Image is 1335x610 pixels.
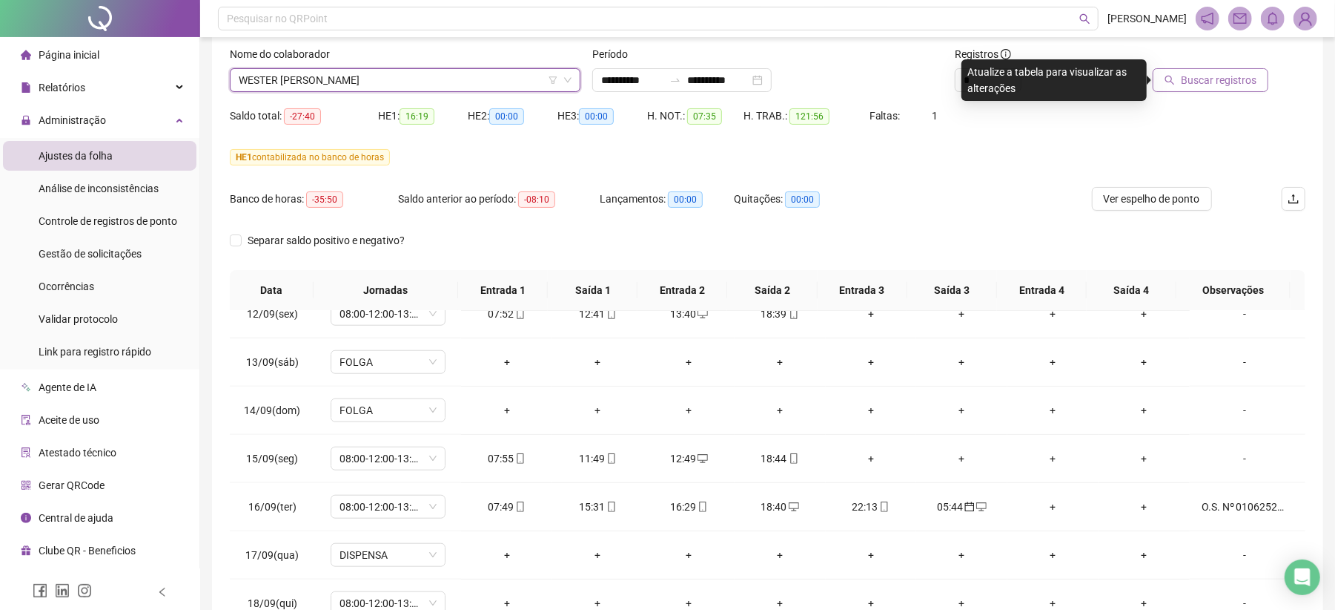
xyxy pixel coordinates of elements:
span: info-circle [21,513,31,523]
label: Nome do colaborador [230,46,339,62]
th: Observações [1176,270,1291,311]
span: -08:10 [518,191,555,208]
div: + [473,402,540,419]
span: -35:50 [306,191,343,208]
span: Link para registro rápido [39,346,151,358]
div: Saldo anterior ao período: [398,191,600,208]
div: + [1019,450,1087,467]
th: Jornadas [314,270,458,311]
span: lock [21,115,31,125]
div: 11:49 [564,450,632,467]
span: 08:00-12:00-13:12-18:00 [339,303,437,325]
span: Observações [1188,282,1279,298]
span: home [21,50,31,60]
div: + [655,402,723,419]
th: Saída 2 [727,270,817,311]
div: + [564,354,632,370]
span: mobile [878,502,890,512]
span: 00:00 [668,191,703,208]
th: Entrada 3 [818,270,907,311]
div: 07:55 [473,450,540,467]
span: Validar protocolo [39,313,118,325]
div: 22:13 [838,499,905,515]
span: Ocorrências [39,281,94,292]
div: 05:44 [928,499,996,515]
div: - [1202,450,1289,467]
span: Página inicial [39,49,99,61]
span: down [563,76,572,85]
div: O.S. Nº 010625259165236116 [1202,499,1289,515]
th: Entrada 2 [637,270,727,311]
div: + [746,354,814,370]
div: + [1019,499,1087,515]
div: + [928,306,996,322]
span: WESTER GABRIEL SANTOS DE LIMA [239,69,572,91]
span: Atestado técnico [39,447,116,459]
span: 12/09(sex) [247,308,298,320]
span: to [669,74,681,86]
span: info-circle [1001,49,1011,59]
div: + [746,402,814,419]
div: - [1202,547,1289,563]
div: Lançamentos: [600,191,734,208]
span: 13/09(sáb) [246,356,299,368]
div: + [1019,402,1087,419]
span: mobile [605,453,617,464]
div: 15:31 [564,499,632,515]
span: 16:19 [400,108,434,125]
span: 08:00-12:00-13:12-18:00 [339,496,437,518]
div: + [1110,402,1178,419]
span: FOLGA [339,351,437,373]
span: filter [549,76,557,85]
div: + [928,402,996,419]
span: 14/09(dom) [244,404,300,416]
span: notification [1201,12,1214,25]
span: mobile [787,453,799,464]
div: H. NOT.: [647,108,743,125]
div: + [838,306,905,322]
span: qrcode [21,480,31,491]
span: gift [21,545,31,556]
span: Gerar QRCode [39,479,105,491]
div: Atualize a tabela para visualizar as alterações [961,59,1147,101]
button: Ver espelho de ponto [1092,187,1212,211]
th: Data [230,270,314,311]
div: - [1202,402,1289,419]
div: + [1110,547,1178,563]
div: + [838,402,905,419]
th: Saída 3 [907,270,997,311]
span: 16/09(ter) [248,501,297,513]
th: Saída 4 [1087,270,1176,311]
span: upload [1288,193,1299,205]
img: 77026 [1294,7,1316,30]
span: mobile [514,502,526,512]
div: + [928,354,996,370]
span: 00:00 [489,108,524,125]
th: Entrada 4 [997,270,1087,311]
span: search [1165,75,1175,85]
div: + [1019,547,1087,563]
div: + [928,547,996,563]
span: 15/09(seg) [246,453,298,465]
span: Análise de inconsistências [39,183,159,194]
span: Faltas: [869,110,903,122]
div: + [1110,499,1178,515]
span: search [1079,13,1090,24]
th: Saída 1 [548,270,637,311]
span: mobile [696,502,708,512]
div: + [564,547,632,563]
span: mobile [605,309,617,319]
div: 07:49 [473,499,540,515]
div: + [1019,306,1087,322]
span: Ajustes da folha [39,150,113,162]
span: Central de ajuda [39,512,113,524]
div: + [746,547,814,563]
span: instagram [77,583,92,598]
span: Separar saldo positivo e negativo? [242,232,411,249]
span: facebook [33,583,47,598]
span: Aceite de uso [39,414,99,426]
div: + [655,354,723,370]
span: bell [1266,12,1279,25]
span: Clube QR - Beneficios [39,545,136,557]
span: mobile [605,502,617,512]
